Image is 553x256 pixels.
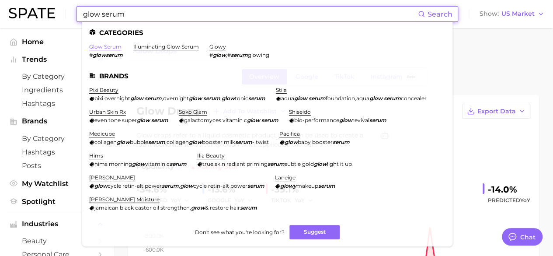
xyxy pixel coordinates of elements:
em: glow [213,52,226,58]
span: beauty [22,237,92,245]
span: galactomyces vitamin c [184,117,247,123]
em: serum [248,95,265,102]
span: & restore hair [205,204,240,211]
a: [PERSON_NAME] moisture [89,196,160,203]
span: Industries [22,220,92,228]
em: serum [309,95,326,102]
a: Hashtags [7,97,107,110]
span: jamaican black castor oil strengthen, [94,204,191,211]
em: glow [247,117,260,123]
em: serum [333,139,350,145]
a: ilia beauty [197,152,225,159]
button: Suggest [289,225,340,239]
span: Export Data [477,108,516,115]
a: glow serum [89,43,122,50]
a: Ingredients [7,83,107,97]
em: serum [231,52,248,58]
span: Hashtags [22,148,92,156]
span: glowing [248,52,269,58]
em: glow [180,182,193,189]
em: serum [261,117,278,123]
span: booster milk [202,139,235,145]
a: hims [89,152,103,159]
div: , [89,182,264,189]
button: Brands [7,115,107,128]
em: grow [191,204,205,211]
span: Don't see what you're looking for? [195,229,284,235]
a: [PERSON_NAME] [89,174,135,181]
span: US Market [501,11,535,16]
a: laneige [275,174,296,181]
span: revival [352,117,369,123]
span: Home [22,38,92,46]
a: Hashtags [7,145,107,159]
span: Show [480,11,499,16]
em: serum [170,161,187,167]
span: tonic [235,95,248,102]
a: soko glam [179,109,207,115]
button: ShowUS Market [477,8,546,20]
span: aqua [356,95,369,102]
a: by Category [7,132,107,145]
button: Export Data [462,104,530,119]
div: -14.0% [488,182,530,196]
span: YoY [520,197,530,203]
em: glow [369,95,383,102]
a: by Category [7,70,107,83]
em: serum [148,139,165,145]
span: My Watchlist [22,179,92,188]
em: serum [240,204,257,211]
em: glow [132,161,145,167]
em: glow [189,95,202,102]
span: aqua [281,95,294,102]
span: collagen [94,139,117,145]
span: vitamin c [145,161,170,167]
span: Spotlight [22,197,92,206]
span: cycle retin-alt power [108,182,162,189]
span: overnight [163,95,189,102]
a: beauty [7,234,107,248]
span: Brands [22,117,92,125]
span: hims morning [94,161,132,167]
a: glowy [209,43,226,50]
a: urban skin rx [89,109,126,115]
span: by Category [22,72,92,81]
a: medicube [89,130,115,137]
em: serum [318,182,335,189]
span: cycle retin-alt power [193,182,247,189]
em: glow [117,139,130,145]
span: by Category [22,134,92,143]
span: bubble [130,139,148,145]
span: collagen [167,139,189,145]
a: shiseido [289,109,311,115]
span: foundation [326,95,355,102]
span: Hashtags [22,99,92,108]
em: serum [369,117,386,123]
em: glowy [280,182,296,189]
span: subtle gold [285,161,314,167]
span: even tone super [94,117,137,123]
em: serum [145,95,162,102]
em: glow [137,117,150,123]
span: true skin radiant priming [202,161,268,167]
em: glowserum [93,52,123,58]
span: Posts [22,161,92,170]
button: Industries [7,217,107,231]
em: serum [162,182,179,189]
div: , [209,52,269,58]
a: pacifica [279,130,300,137]
div: , , [89,95,265,102]
li: Brands [89,72,445,80]
span: makeup [296,182,318,189]
a: illuminating glow serum [133,43,199,50]
div: , [276,95,427,102]
span: baby booster [298,139,333,145]
a: Posts [7,159,107,172]
span: light it up [327,161,352,167]
img: SPATE [9,8,55,18]
em: glow [314,161,327,167]
a: stila [276,87,287,93]
em: serum [247,182,264,189]
em: glow [339,117,352,123]
em: glow [189,139,202,145]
